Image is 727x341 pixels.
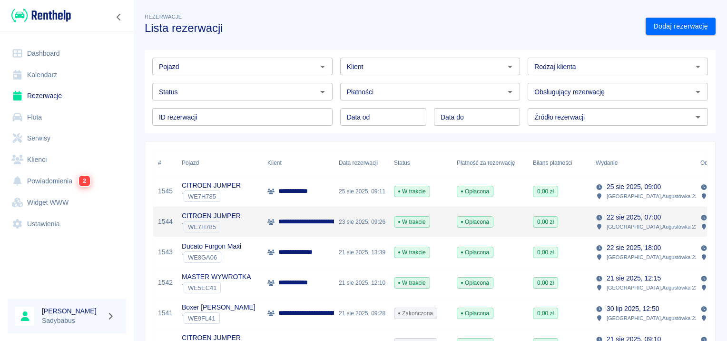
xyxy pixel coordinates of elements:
span: W trakcie [394,187,430,196]
h6: [PERSON_NAME] [42,306,103,316]
span: WE9FL41 [184,315,219,322]
a: Rezerwacje [8,85,126,107]
p: 22 sie 2025, 07:00 [607,212,661,222]
p: [GEOGRAPHIC_DATA] , Augustówka 22A [607,222,701,231]
div: # [153,150,177,176]
p: MASTER WYWROTKA [182,272,251,282]
span: Opłacona [457,309,493,318]
a: Klienci [8,149,126,170]
p: 21 sie 2025, 12:15 [607,273,661,283]
span: 2 [79,176,90,186]
div: ` [182,251,241,263]
p: Sadybabus [42,316,103,326]
a: 1544 [158,217,173,227]
button: Otwórz [691,60,705,73]
a: Powiadomienia2 [8,170,126,192]
button: Otwórz [316,60,329,73]
div: Płatność za rezerwację [457,150,515,176]
a: 1541 [158,308,173,318]
span: W trakcie [394,218,430,226]
p: Boxer [PERSON_NAME] [182,302,255,312]
p: [GEOGRAPHIC_DATA] , Augustówka 22A [607,314,701,322]
span: Opłacona [457,248,493,257]
span: 0,00 zł [533,309,558,318]
a: Dashboard [8,43,126,64]
div: Data rezerwacji [334,150,389,176]
div: Bilans płatności [533,150,572,176]
span: W trakcie [394,248,430,257]
p: [GEOGRAPHIC_DATA] , Augustówka 22A [607,283,701,292]
button: Otwórz [316,85,329,99]
button: Otwórz [503,85,517,99]
span: 0,00 zł [533,187,558,196]
p: Ducato Furgon Maxi [182,241,241,251]
div: Klient [263,150,334,176]
p: 30 lip 2025, 12:50 [607,304,659,314]
a: Widget WWW [8,192,126,213]
button: Zwiń nawigację [112,11,126,23]
div: Bilans płatności [528,150,591,176]
div: 21 sie 2025, 13:39 [334,237,389,268]
img: Renthelp logo [11,8,71,23]
a: Renthelp logo [8,8,71,23]
a: 1545 [158,186,173,196]
div: 21 sie 2025, 09:28 [334,298,389,329]
div: 25 sie 2025, 09:11 [334,176,389,207]
button: Otwórz [691,85,705,99]
div: # [158,150,161,176]
div: 23 sie 2025, 09:26 [334,207,389,237]
div: Status [394,150,410,176]
div: ` [182,312,255,324]
p: 22 sie 2025, 18:00 [607,243,661,253]
div: ` [182,221,241,232]
span: Opłacona [457,279,493,287]
span: WE7H785 [184,193,220,200]
span: WE8GA06 [184,254,221,261]
span: Rezerwacje [145,14,182,20]
div: 21 sie 2025, 12:10 [334,268,389,298]
span: Zakończona [394,309,437,318]
span: Opłacona [457,218,493,226]
p: 25 sie 2025, 09:00 [607,182,661,192]
span: WE5EC41 [184,284,220,291]
span: 0,00 zł [533,218,558,226]
p: [GEOGRAPHIC_DATA] , Augustówka 22A [607,192,701,201]
input: DD.MM.YYYY [340,108,426,126]
div: ` [182,191,241,202]
a: Flota [8,107,126,128]
a: 1542 [158,278,173,288]
p: CITROEN JUMPER [182,181,241,191]
span: 0,00 zł [533,248,558,257]
div: Pojazd [182,150,199,176]
div: Wydanie [591,150,696,176]
a: Serwisy [8,128,126,149]
h3: Lista rezerwacji [145,21,638,35]
div: ` [182,282,251,293]
span: W trakcie [394,279,430,287]
span: 0,00 zł [533,279,558,287]
p: [GEOGRAPHIC_DATA] , Augustówka 22A [607,253,701,261]
p: CITROEN JUMPER [182,211,241,221]
span: WE7H785 [184,223,220,231]
input: DD.MM.YYYY [434,108,520,126]
div: Odbiór [700,150,717,176]
span: Opłacona [457,187,493,196]
div: Płatność za rezerwację [452,150,528,176]
a: Kalendarz [8,64,126,86]
a: Dodaj rezerwację [646,18,716,35]
div: Klient [267,150,282,176]
a: 1543 [158,247,173,257]
a: Ustawienia [8,213,126,235]
button: Otwórz [691,110,705,124]
div: Status [389,150,452,176]
div: Pojazd [177,150,263,176]
div: Data rezerwacji [339,150,378,176]
div: Wydanie [596,150,618,176]
button: Otwórz [503,60,517,73]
